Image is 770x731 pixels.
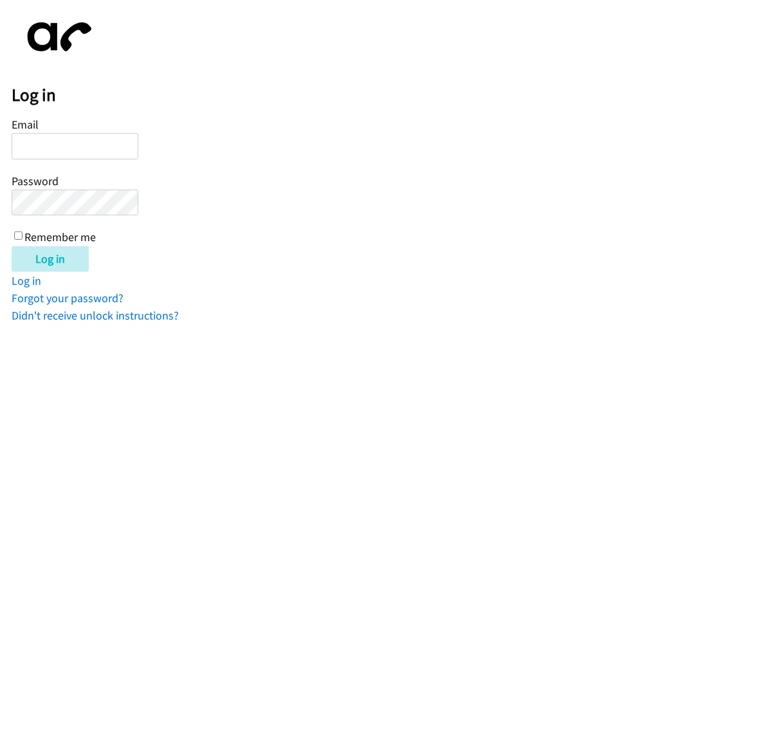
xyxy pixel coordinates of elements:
[12,246,89,272] input: Log in
[12,84,770,106] h2: Log in
[12,291,124,305] a: Forgot your password?
[12,273,41,288] a: Log in
[12,308,179,323] a: Didn't receive unlock instructions?
[12,117,39,132] label: Email
[24,230,96,245] label: Remember me
[12,174,59,188] label: Password
[12,12,102,62] img: aphone-8a226864a2ddd6a5e75d1ebefc011f4aa8f32683c2d82f3fb0802fe031f96514.svg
